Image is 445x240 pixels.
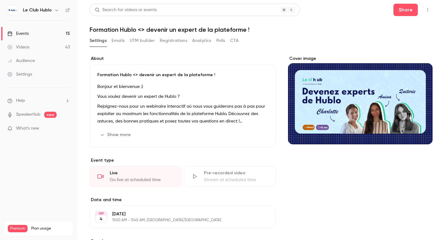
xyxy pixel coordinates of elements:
div: Settings [7,71,32,77]
button: UTM builder [130,36,155,46]
div: Events [7,31,29,37]
div: Videos [7,44,29,50]
p: Vous voulez devenir un expert de Hublo ? [97,93,268,100]
button: CTA [230,36,239,46]
div: Live [110,170,174,176]
button: Share [393,4,418,16]
li: help-dropdown-opener [7,97,70,104]
span: Plan usage [31,226,70,231]
h1: Formation Hublo <> devenir un expert de la plateforme ! [90,26,433,33]
button: Show more [97,130,134,140]
img: Le Club Hublo [8,5,18,15]
button: Settings [90,36,107,46]
p: Bonjour et bienvenue :) [97,83,268,90]
button: Registrations [160,36,187,46]
section: Cover image [288,56,433,144]
a: SpeakerHub [16,111,40,118]
p: 4 [100,216,103,222]
span: Help [16,97,25,104]
label: Cover image [288,56,433,62]
button: Polls [216,36,225,46]
p: 11:00 AM - 11:45 AM, [GEOGRAPHIC_DATA]/[GEOGRAPHIC_DATA] [112,218,243,223]
iframe: Noticeable Trigger [62,126,70,131]
div: LiveGo live at scheduled time [90,166,181,187]
button: Analytics [192,36,211,46]
p: Rejoignez-nous pour un webinaire interactif où nous vous guiderons pas à pas pour exploiter au ma... [97,103,268,125]
span: Premium [8,225,28,232]
label: About [90,56,276,62]
div: Go live at scheduled time [110,177,174,183]
p: Event type [90,157,276,163]
div: Search for videos or events [95,7,157,13]
div: Audience [7,58,35,64]
span: new [44,112,57,118]
p: Formation Hublo <> devenir un expert de la plateforme ! [97,72,268,78]
label: Date and time [90,197,276,203]
p: [DATE] [112,211,243,217]
div: Stream at scheduled time [204,177,268,183]
div: Pre-recorded videoStream at scheduled time [184,166,276,187]
span: What's new [16,125,39,132]
h6: Le Club Hublo [23,7,52,13]
div: SEP [95,211,107,216]
div: Pre-recorded video [204,170,268,176]
button: Emails [112,36,125,46]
